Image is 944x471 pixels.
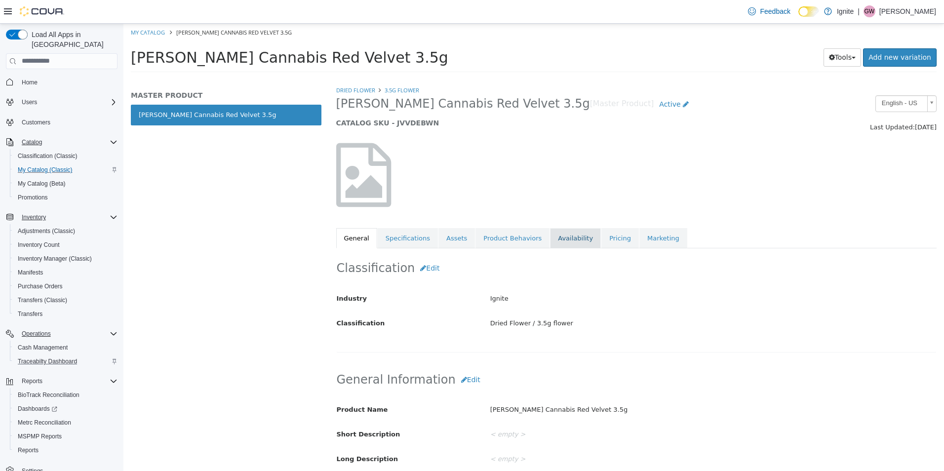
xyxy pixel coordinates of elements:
button: Reports [2,374,121,388]
button: Customers [2,115,121,129]
p: Ignite [837,5,854,17]
a: Dashboards [10,402,121,416]
span: Reports [18,446,39,454]
div: [PERSON_NAME] Cannabis Red Velvet 3.5g [359,378,820,395]
span: MSPMP Reports [14,431,118,442]
a: Dashboards [14,403,61,415]
a: Adjustments (Classic) [14,225,79,237]
button: Inventory Count [10,238,121,252]
span: Inventory Count [14,239,118,251]
a: Transfers (Classic) [14,294,71,306]
span: Active [536,77,557,84]
h2: General Information [213,347,813,365]
button: Edit [291,235,321,254]
span: Adjustments (Classic) [18,227,75,235]
div: Greda Williams [864,5,875,17]
p: [PERSON_NAME] [879,5,936,17]
span: Manifests [18,269,43,276]
a: Product Behaviors [352,204,426,225]
span: English - US [752,72,800,87]
button: Tools [700,25,738,43]
span: Metrc Reconciliation [18,419,71,427]
button: Catalog [18,136,46,148]
button: Reports [10,443,121,457]
a: Cash Management [14,342,72,353]
span: Adjustments (Classic) [14,225,118,237]
button: Metrc Reconciliation [10,416,121,430]
span: Users [18,96,118,108]
span: MSPMP Reports [18,432,62,440]
a: Inventory Manager (Classic) [14,253,96,265]
span: Cash Management [14,342,118,353]
button: Users [2,95,121,109]
span: Inventory Manager (Classic) [14,253,118,265]
h2: Classification [213,235,813,254]
span: BioTrack Reconciliation [14,389,118,401]
button: Cash Management [10,341,121,354]
button: Edit [332,347,362,365]
button: Adjustments (Classic) [10,224,121,238]
a: Traceabilty Dashboard [14,355,81,367]
small: [Master Product] [467,77,531,84]
span: Transfers (Classic) [18,296,67,304]
a: Purchase Orders [14,280,67,292]
div: < empty > [359,402,820,420]
button: Inventory [2,210,121,224]
span: Inventory Count [18,241,60,249]
a: English - US [752,72,813,88]
span: Promotions [14,192,118,203]
a: Manifests [14,267,47,278]
span: BioTrack Reconciliation [18,391,79,399]
button: Reports [18,375,46,387]
span: Classification (Classic) [18,152,78,160]
a: [PERSON_NAME] Cannabis Red Velvet 3.5g [7,81,198,102]
span: Classification (Classic) [14,150,118,162]
span: Inventory [18,211,118,223]
span: [PERSON_NAME] Cannabis Red Velvet 3.5g [7,25,325,42]
span: My Catalog (Beta) [14,178,118,190]
a: MSPMP Reports [14,431,66,442]
a: My Catalog [7,5,41,12]
a: My Catalog (Classic) [14,164,77,176]
img: Cova [20,6,64,16]
button: Transfers (Classic) [10,293,121,307]
button: My Catalog (Beta) [10,177,121,191]
a: Marketing [516,204,564,225]
span: GW [865,5,875,17]
span: Metrc Reconciliation [14,417,118,429]
a: Home [18,77,41,88]
button: Transfers [10,307,121,321]
span: Reports [22,377,42,385]
span: Last Updated: [747,100,791,107]
button: Promotions [10,191,121,204]
button: Users [18,96,41,108]
span: Home [22,78,38,86]
p: | [858,5,860,17]
span: Customers [18,116,118,128]
span: Users [22,98,37,106]
a: Assets [315,204,352,225]
span: Inventory [22,213,46,221]
a: Transfers [14,308,46,320]
a: Availability [427,204,477,225]
span: Load All Apps in [GEOGRAPHIC_DATA] [28,30,118,49]
span: Traceabilty Dashboard [14,355,118,367]
a: Classification (Classic) [14,150,81,162]
a: Customers [18,117,54,128]
a: Dried Flower [213,63,252,70]
span: Product Name [213,382,265,390]
a: My Catalog (Beta) [14,178,70,190]
span: Transfers (Classic) [14,294,118,306]
span: Inventory Manager (Classic) [18,255,92,263]
a: General [213,204,254,225]
span: Industry [213,271,244,278]
div: < empty > [359,427,820,444]
button: Operations [2,327,121,341]
span: Purchase Orders [14,280,118,292]
a: BioTrack Reconciliation [14,389,83,401]
span: Transfers [18,310,42,318]
span: Classification [213,296,262,303]
span: Dashboards [18,405,57,413]
input: Dark Mode [798,6,819,17]
button: Traceabilty Dashboard [10,354,121,368]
